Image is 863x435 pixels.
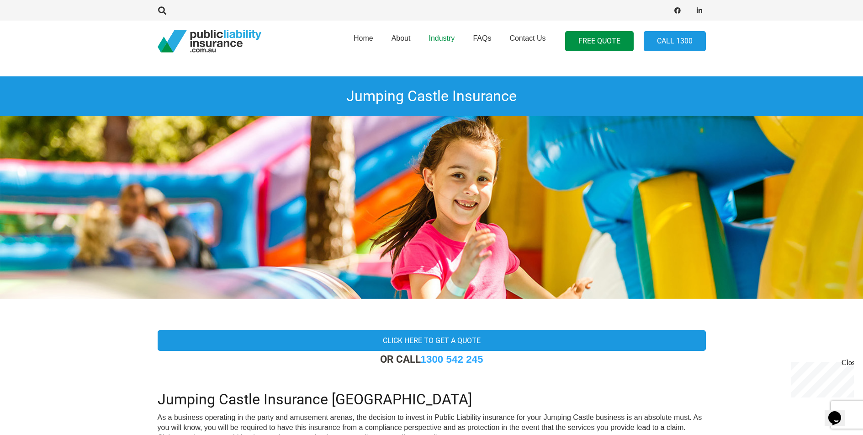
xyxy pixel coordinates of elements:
[392,34,411,42] span: About
[464,18,500,64] a: FAQs
[158,330,706,351] a: Click here to get a quote
[500,18,555,64] a: Contact Us
[380,353,483,365] strong: OR CALL
[344,18,382,64] a: Home
[419,18,464,64] a: Industry
[158,30,261,53] a: pli_logotransparent
[787,359,854,397] iframe: chat widget
[158,380,706,408] h2: Jumping Castle Insurance [GEOGRAPHIC_DATA]
[644,31,706,52] a: Call 1300
[354,34,373,42] span: Home
[509,34,545,42] span: Contact Us
[154,6,172,15] a: Search
[382,18,420,64] a: About
[825,398,854,426] iframe: chat widget
[4,4,63,66] div: Chat live with an agent now!Close
[693,4,706,17] a: LinkedIn
[473,34,491,42] span: FAQs
[421,354,483,365] a: 1300 542 245
[429,34,455,42] span: Industry
[671,4,684,17] a: Facebook
[565,31,634,52] a: FREE QUOTE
